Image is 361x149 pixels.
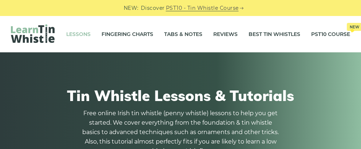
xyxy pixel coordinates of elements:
[249,25,300,43] a: Best Tin Whistles
[66,25,91,43] a: Lessons
[11,24,55,43] img: LearnTinWhistle.com
[15,87,346,104] h1: Tin Whistle Lessons & Tutorials
[102,25,153,43] a: Fingering Charts
[164,25,202,43] a: Tabs & Notes
[311,25,350,43] a: PST10 CourseNew
[213,25,238,43] a: Reviews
